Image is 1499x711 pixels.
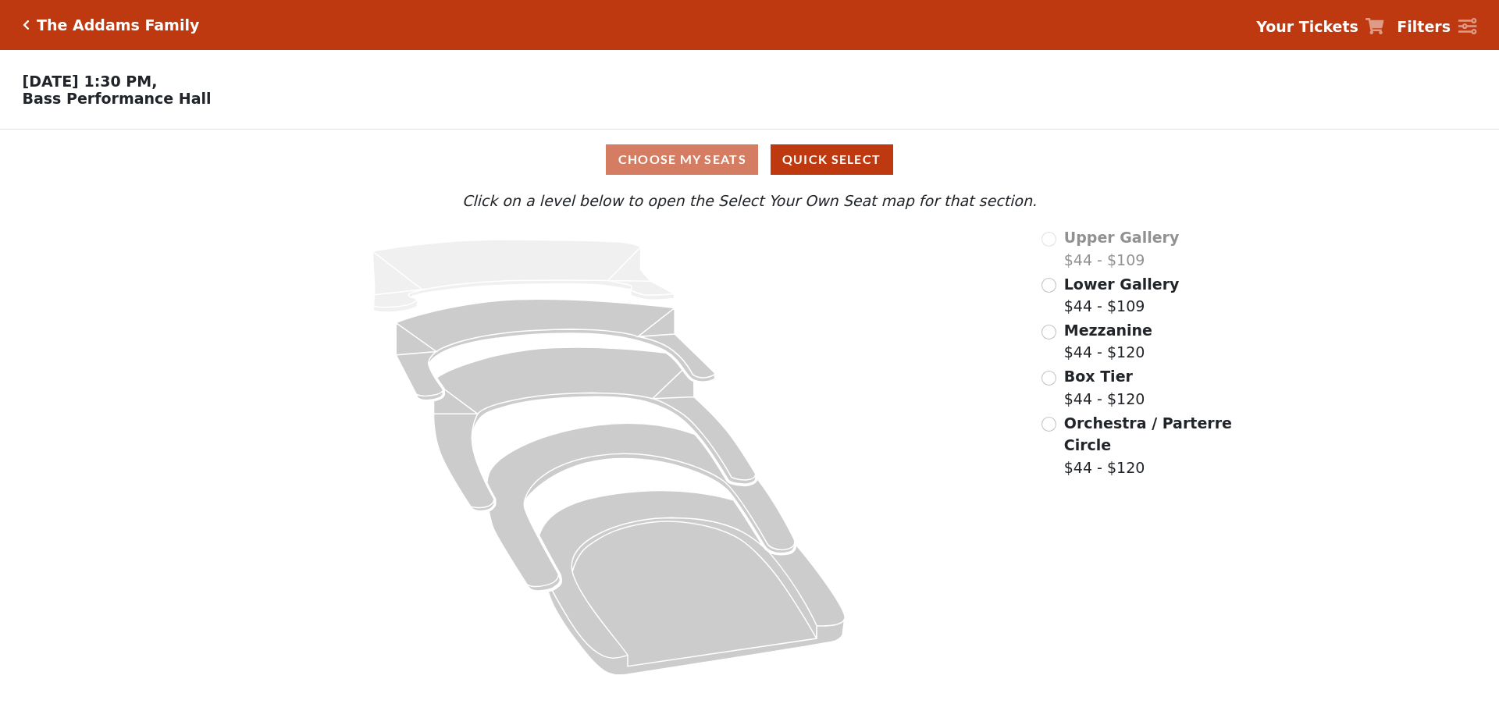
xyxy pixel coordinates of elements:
[1256,18,1358,35] strong: Your Tickets
[1397,16,1476,38] a: Filters
[397,299,716,400] path: Lower Gallery - Seats Available: 216
[23,20,30,30] a: Click here to go back to filters
[1064,368,1133,385] span: Box Tier
[1064,322,1152,339] span: Mezzanine
[1064,365,1145,410] label: $44 - $120
[1064,319,1152,364] label: $44 - $120
[1064,276,1180,293] span: Lower Gallery
[539,491,846,675] path: Orchestra / Parterre Circle - Seats Available: 107
[1256,16,1384,38] a: Your Tickets
[1397,18,1451,35] strong: Filters
[1064,226,1180,271] label: $44 - $109
[1064,229,1180,246] span: Upper Gallery
[372,240,675,312] path: Upper Gallery - Seats Available: 0
[1064,412,1234,479] label: $44 - $120
[1064,414,1232,454] span: Orchestra / Parterre Circle
[771,144,893,175] button: Quick Select
[198,190,1301,212] p: Click on a level below to open the Select Your Own Seat map for that section.
[1064,273,1180,318] label: $44 - $109
[37,16,199,34] h5: The Addams Family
